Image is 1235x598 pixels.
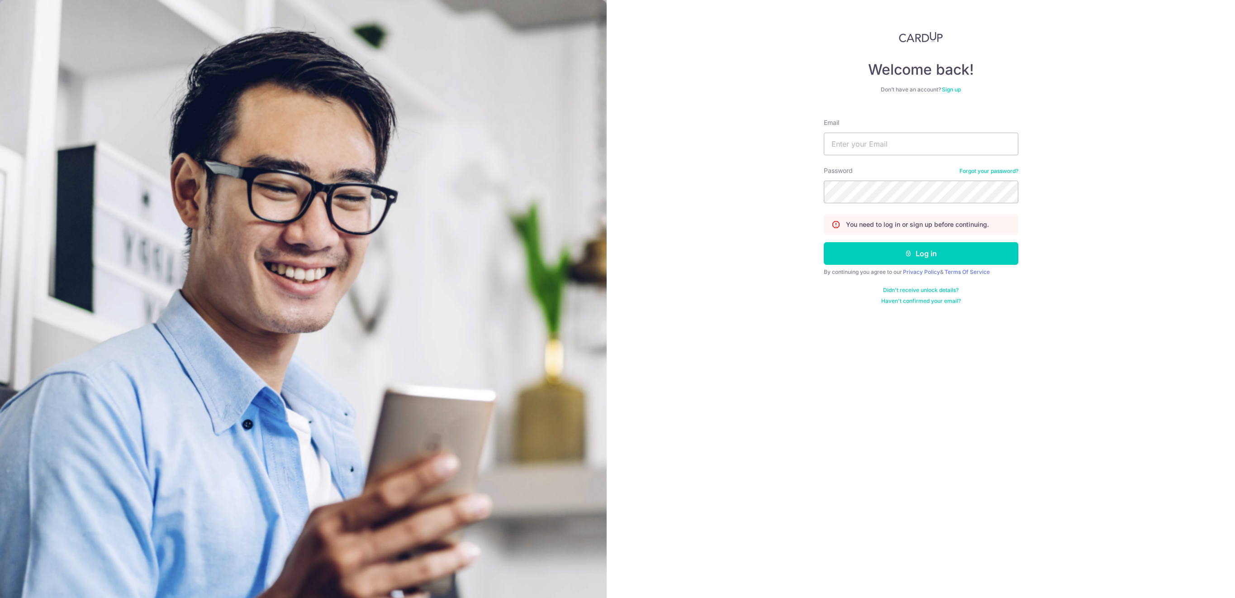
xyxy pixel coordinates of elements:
h4: Welcome back! [824,61,1018,79]
button: Log in [824,242,1018,265]
a: Haven't confirmed your email? [881,297,961,305]
a: Didn't receive unlock details? [883,287,959,294]
input: Enter your Email [824,133,1018,155]
div: Don’t have an account? [824,86,1018,93]
label: Password [824,166,853,175]
div: By continuing you agree to our & [824,268,1018,276]
img: CardUp Logo [899,32,943,43]
label: Email [824,118,839,127]
a: Privacy Policy [903,268,940,275]
a: Sign up [942,86,961,93]
a: Terms Of Service [945,268,990,275]
a: Forgot your password? [959,167,1018,175]
p: You need to log in or sign up before continuing. [846,220,989,229]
